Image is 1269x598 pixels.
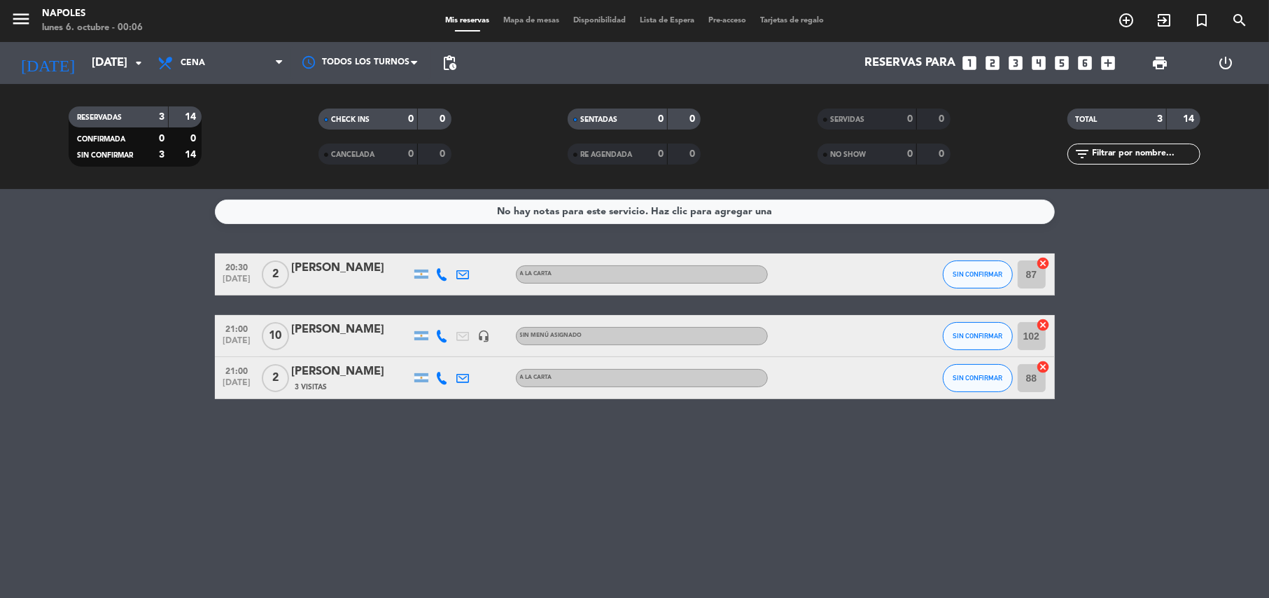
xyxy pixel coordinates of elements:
[220,362,255,378] span: 21:00
[292,259,411,277] div: [PERSON_NAME]
[907,149,913,159] strong: 0
[1193,42,1259,84] div: LOG OUT
[496,17,566,25] span: Mapa de mesas
[580,151,632,158] span: RE AGENDADA
[520,271,552,277] span: A LA CARTA
[42,21,143,35] div: lunes 6. octubre - 00:06
[830,151,866,158] span: NO SHOW
[331,116,370,123] span: CHECK INS
[1030,54,1048,72] i: looks_4
[1231,12,1248,29] i: search
[943,322,1013,350] button: SIN CONFIRMAR
[1037,360,1051,374] i: cancel
[262,260,289,288] span: 2
[953,374,1002,382] span: SIN CONFIRMAR
[939,114,948,124] strong: 0
[440,114,448,124] strong: 0
[830,116,864,123] span: SERVIDAS
[10,48,85,78] i: [DATE]
[1217,55,1234,71] i: power_settings_new
[753,17,831,25] span: Tarjetas de regalo
[1076,116,1098,123] span: TOTAL
[566,17,633,25] span: Disponibilidad
[983,54,1002,72] i: looks_two
[220,258,255,274] span: 20:30
[1193,12,1210,29] i: turned_in_not
[943,364,1013,392] button: SIN CONFIRMAR
[520,375,552,380] span: A LA CARTA
[130,55,147,71] i: arrow_drop_down
[497,204,772,220] div: No hay notas para este servicio. Haz clic para agregar una
[1037,318,1051,332] i: cancel
[1156,12,1172,29] i: exit_to_app
[408,114,414,124] strong: 0
[440,149,448,159] strong: 0
[441,55,458,71] span: pending_actions
[658,114,664,124] strong: 0
[520,333,582,338] span: Sin menú asignado
[220,336,255,352] span: [DATE]
[77,152,133,159] span: SIN CONFIRMAR
[438,17,496,25] span: Mis reservas
[960,54,979,72] i: looks_one
[77,114,122,121] span: RESERVADAS
[1037,256,1051,270] i: cancel
[1076,54,1094,72] i: looks_6
[10,8,31,29] i: menu
[220,378,255,394] span: [DATE]
[943,260,1013,288] button: SIN CONFIRMAR
[1074,146,1091,162] i: filter_list
[185,112,199,122] strong: 14
[689,149,698,159] strong: 0
[1151,55,1168,71] span: print
[181,58,205,68] span: Cena
[77,136,125,143] span: CONFIRMADA
[580,116,617,123] span: SENTADAS
[701,17,753,25] span: Pre-acceso
[220,320,255,336] span: 21:00
[864,57,955,70] span: Reservas para
[159,112,164,122] strong: 3
[159,134,164,144] strong: 0
[1118,12,1135,29] i: add_circle_outline
[42,7,143,21] div: Napoles
[220,274,255,291] span: [DATE]
[295,382,328,393] span: 3 Visitas
[185,150,199,160] strong: 14
[907,114,913,124] strong: 0
[953,270,1002,278] span: SIN CONFIRMAR
[658,149,664,159] strong: 0
[1099,54,1117,72] i: add_box
[1007,54,1025,72] i: looks_3
[633,17,701,25] span: Lista de Espera
[190,134,199,144] strong: 0
[1157,114,1163,124] strong: 3
[478,330,491,342] i: headset_mic
[939,149,948,159] strong: 0
[262,364,289,392] span: 2
[1053,54,1071,72] i: looks_5
[331,151,374,158] span: CANCELADA
[408,149,414,159] strong: 0
[1091,146,1200,162] input: Filtrar por nombre...
[1183,114,1197,124] strong: 14
[292,363,411,381] div: [PERSON_NAME]
[10,8,31,34] button: menu
[953,332,1002,340] span: SIN CONFIRMAR
[159,150,164,160] strong: 3
[689,114,698,124] strong: 0
[292,321,411,339] div: [PERSON_NAME]
[262,322,289,350] span: 10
